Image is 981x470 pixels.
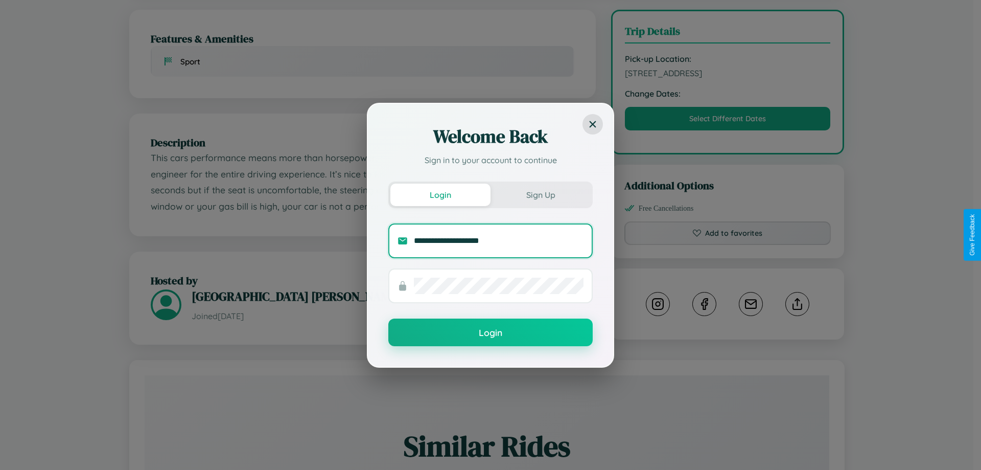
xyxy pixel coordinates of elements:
p: Sign in to your account to continue [388,154,593,166]
button: Sign Up [491,184,591,206]
button: Login [390,184,491,206]
h2: Welcome Back [388,124,593,149]
button: Login [388,319,593,346]
div: Give Feedback [969,214,976,256]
